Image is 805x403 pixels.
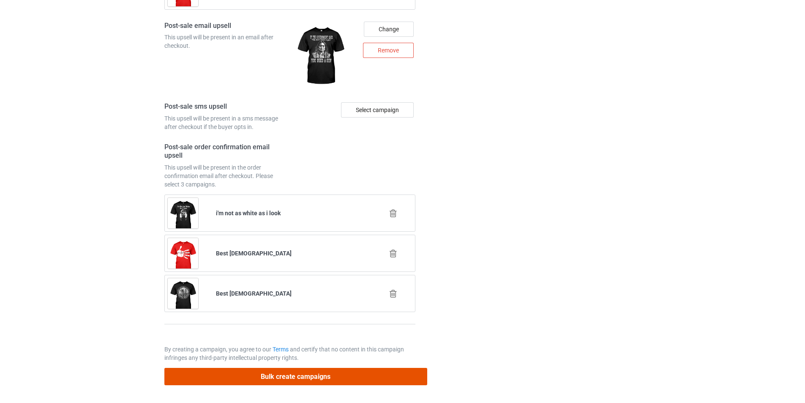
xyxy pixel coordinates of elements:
h4: Post-sale sms upsell [164,102,287,111]
button: Bulk create campaigns [164,368,427,385]
a: Terms [273,346,289,353]
b: i'm not as white as i look [216,210,281,217]
p: By creating a campaign, you agree to our and certify that no content in this campaign infringes a... [164,345,415,362]
div: Remove [363,43,414,58]
div: This upsell will be present in the order confirmation email after checkout. Please select 3 campa... [164,163,287,189]
div: Change [364,22,414,37]
div: Select campaign [341,102,414,118]
img: regular.jpg [293,22,348,91]
h4: Post-sale email upsell [164,22,287,30]
h4: Post-sale order confirmation email upsell [164,143,287,160]
b: Best [DEMOGRAPHIC_DATA] [216,250,292,257]
div: This upsell will be present in an email after checkout. [164,33,287,50]
b: Best [DEMOGRAPHIC_DATA] [216,290,292,297]
div: This upsell will be present in a sms message after checkout if the buyer opts in. [164,114,287,131]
